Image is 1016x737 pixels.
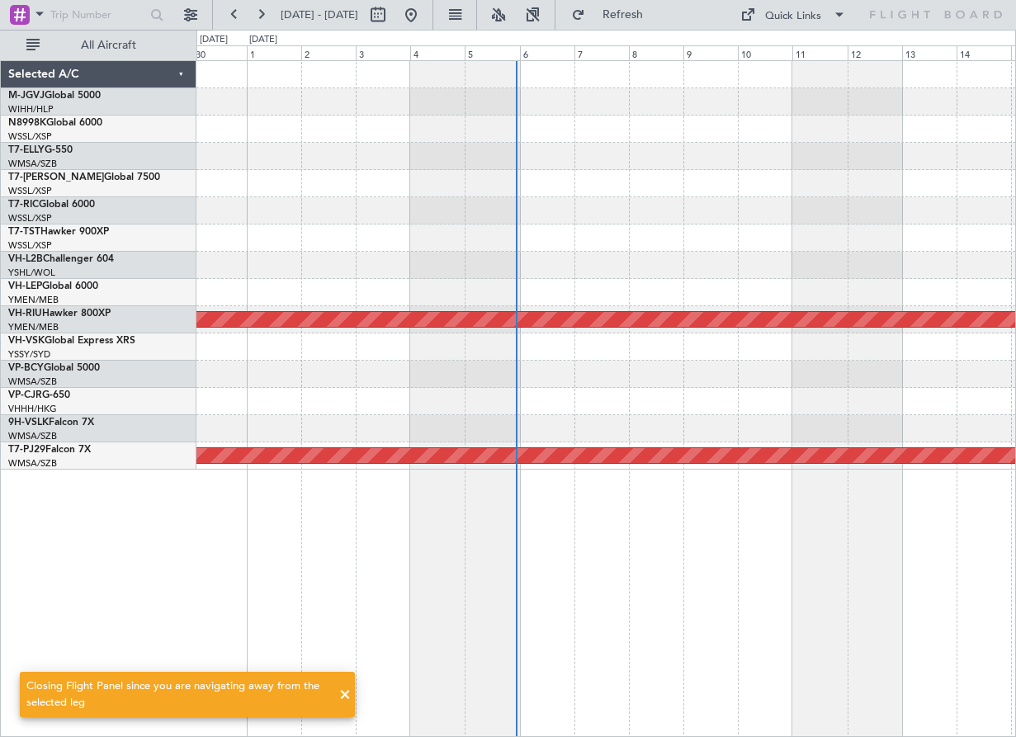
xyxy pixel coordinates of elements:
[8,281,42,291] span: VH-LEP
[8,254,114,264] a: VH-L2BChallenger 604
[8,145,45,155] span: T7-ELLY
[8,267,55,279] a: YSHL/WOL
[765,8,821,25] div: Quick Links
[8,403,57,415] a: VHHH/HKG
[8,103,54,116] a: WIHH/HLP
[8,91,101,101] a: M-JGVJGlobal 5000
[8,309,42,319] span: VH-RIU
[356,45,410,60] div: 3
[8,158,57,170] a: WMSA/SZB
[200,33,228,47] div: [DATE]
[8,309,111,319] a: VH-RIUHawker 800XP
[8,227,109,237] a: T7-TSTHawker 900XP
[848,45,902,60] div: 12
[520,45,574,60] div: 6
[8,348,50,361] a: YSSY/SYD
[8,418,49,428] span: 9H-VSLK
[8,172,104,182] span: T7-[PERSON_NAME]
[792,45,847,60] div: 11
[8,445,45,455] span: T7-PJ29
[629,45,683,60] div: 8
[8,390,70,400] a: VP-CJRG-650
[8,254,43,264] span: VH-L2B
[43,40,174,51] span: All Aircraft
[902,45,957,60] div: 13
[8,227,40,237] span: T7-TST
[247,45,301,60] div: 1
[410,45,465,60] div: 4
[8,336,45,346] span: VH-VSK
[564,2,663,28] button: Refresh
[8,118,102,128] a: N8998KGlobal 6000
[8,445,91,455] a: T7-PJ29Falcon 7X
[738,45,792,60] div: 10
[8,336,135,346] a: VH-VSKGlobal Express XRS
[26,678,330,711] div: Closing Flight Panel since you are navigating away from the selected leg
[574,45,629,60] div: 7
[8,118,46,128] span: N8998K
[8,239,52,252] a: WSSL/XSP
[192,45,247,60] div: 30
[8,185,52,197] a: WSSL/XSP
[8,376,57,388] a: WMSA/SZB
[588,9,658,21] span: Refresh
[8,212,52,224] a: WSSL/XSP
[8,457,57,470] a: WMSA/SZB
[18,32,179,59] button: All Aircraft
[732,2,854,28] button: Quick Links
[957,45,1011,60] div: 14
[8,430,57,442] a: WMSA/SZB
[8,145,73,155] a: T7-ELLYG-550
[8,200,95,210] a: T7-RICGlobal 6000
[8,130,52,143] a: WSSL/XSP
[8,321,59,333] a: YMEN/MEB
[8,172,160,182] a: T7-[PERSON_NAME]Global 7500
[465,45,519,60] div: 5
[8,390,42,400] span: VP-CJR
[8,91,45,101] span: M-JGVJ
[683,45,738,60] div: 9
[281,7,358,22] span: [DATE] - [DATE]
[50,2,145,27] input: Trip Number
[301,45,356,60] div: 2
[8,294,59,306] a: YMEN/MEB
[8,418,94,428] a: 9H-VSLKFalcon 7X
[249,33,277,47] div: [DATE]
[8,363,100,373] a: VP-BCYGlobal 5000
[8,200,39,210] span: T7-RIC
[8,363,44,373] span: VP-BCY
[8,281,98,291] a: VH-LEPGlobal 6000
